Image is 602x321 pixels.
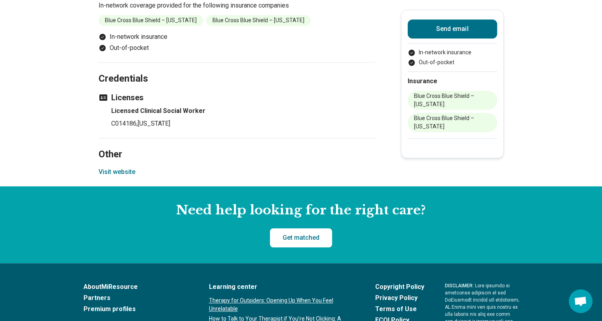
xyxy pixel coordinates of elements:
[408,48,497,67] ul: Payment options
[99,92,376,103] h3: Licenses
[99,32,376,42] li: In-network insurance
[84,293,188,303] a: Partners
[84,282,188,292] a: AboutMiResource
[375,282,424,292] a: Copyright Policy
[99,53,376,86] h2: Credentials
[137,120,170,127] span: , [US_STATE]
[408,48,497,57] li: In-network insurance
[408,58,497,67] li: Out-of-pocket
[111,119,376,128] p: C014186
[569,289,593,313] div: Open chat
[408,91,497,110] li: Blue Cross Blue Shield – [US_STATE]
[270,228,332,247] a: Get matched
[408,113,497,132] li: Blue Cross Blue Shield – [US_STATE]
[445,283,473,289] span: DISCLAIMER
[99,129,376,161] h2: Other
[84,304,188,314] a: Premium profiles
[375,293,424,303] a: Privacy Policy
[99,43,376,53] li: Out-of-pocket
[111,106,376,116] h4: Licensed Clinical Social Worker
[6,202,596,219] h2: Need help looking for the right care?
[408,76,497,86] h2: Insurance
[99,167,135,177] button: Visit website
[99,15,203,26] li: Blue Cross Blue Shield – [US_STATE]
[206,15,311,26] li: Blue Cross Blue Shield – [US_STATE]
[99,1,376,10] p: In-network coverage provided for the following insurance companies
[408,19,497,38] button: Send email
[209,282,355,292] a: Learning center
[375,304,424,314] a: Terms of Use
[99,32,376,53] ul: Payment options
[209,296,355,313] a: Therapy for Outsiders: Opening Up When You Feel Unrelatable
